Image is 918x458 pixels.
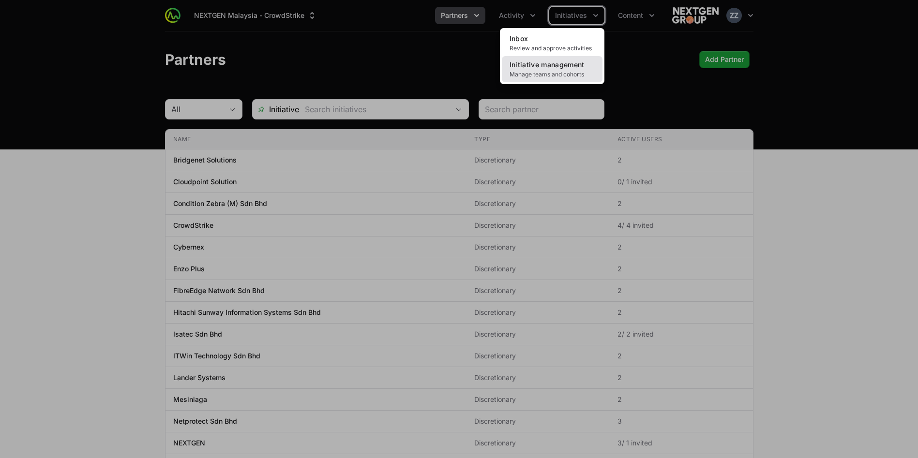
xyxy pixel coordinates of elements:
[510,34,528,43] span: Inbox
[549,7,604,24] div: Initiatives menu
[510,60,585,69] span: Initiative management
[510,44,595,52] span: Review and approve activities
[181,7,661,24] div: Main navigation
[502,30,602,56] a: InboxReview and approve activities
[510,71,595,78] span: Manage teams and cohorts
[502,56,602,82] a: Initiative managementManage teams and cohorts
